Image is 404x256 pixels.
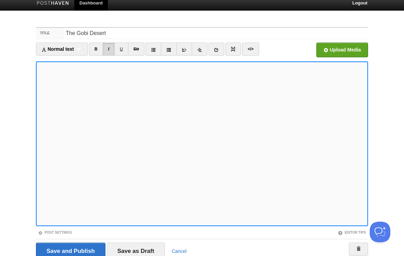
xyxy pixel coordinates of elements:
[242,43,259,56] a: </>
[38,231,72,234] a: Post Settings
[128,43,145,56] a: Str
[114,43,128,56] a: U
[89,43,103,56] a: B
[36,28,64,39] label: Title
[134,47,139,51] del: Str
[370,222,390,242] iframe: Help Scout Beacon - Open
[37,1,69,6] img: Posthaven-bar
[103,43,115,56] a: I
[231,47,236,51] img: pagebreak-icon.png
[172,248,187,254] a: Cancel
[41,46,74,52] span: Normal text
[338,231,366,234] a: Editor Tips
